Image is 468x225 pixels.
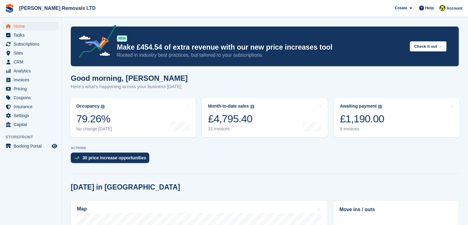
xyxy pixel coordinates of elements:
[250,105,254,108] img: icon-info-grey-7440780725fd019a000dd9b08b2336e03edf1995a4989e88bcd33f0948082b44.svg
[3,67,58,75] a: menu
[17,3,98,13] a: [PERSON_NAME] Removals LTD
[202,98,327,137] a: Month-to-date sales £4,795.40 31 invoices
[14,58,50,66] span: CRM
[14,76,50,84] span: Invoices
[14,22,50,31] span: Home
[340,126,384,132] div: 8 invoices
[71,146,459,150] p: ACTIONS
[77,206,87,212] h2: Map
[117,43,405,52] p: Make £454.54 of extra revenue with our new price increases tool
[70,98,196,137] a: Occupancy 79.26% No change [DATE]
[117,35,127,42] div: NEW
[14,31,50,39] span: Tasks
[446,5,462,11] span: Account
[3,40,58,48] a: menu
[74,157,79,159] img: price_increase_opportunities-93ffe204e8149a01c8c9dc8f82e8f89637d9d84a8eef4429ea346261dce0b2c0.svg
[74,25,117,60] img: price-adjustments-announcement-icon-8257ccfd72463d97f412b2fc003d46551f7dbcb40ab6d574587a9cd5c0d94...
[425,5,434,11] span: Help
[395,5,407,11] span: Create
[101,105,105,108] img: icon-info-grey-7440780725fd019a000dd9b08b2336e03edf1995a4989e88bcd33f0948082b44.svg
[14,84,50,93] span: Pricing
[3,102,58,111] a: menu
[71,74,188,82] h1: Good morning, [PERSON_NAME]
[3,76,58,84] a: menu
[14,142,50,150] span: Booking Portal
[410,41,446,51] button: Check it out →
[3,58,58,66] a: menu
[14,93,50,102] span: Coupons
[76,104,99,109] div: Occupancy
[339,206,453,213] h2: Move ins / outs
[76,126,112,132] div: No change [DATE]
[14,49,50,57] span: Sites
[82,155,146,160] div: 30 price increase opportunities
[3,84,58,93] a: menu
[5,4,14,13] img: stora-icon-8386f47178a22dfd0bd8f6a31ec36ba5ce8667c1dd55bd0f319d3a0aa187defe.svg
[14,111,50,120] span: Settings
[439,5,446,11] img: Sean Glenn
[340,112,384,125] div: £1,190.00
[3,93,58,102] a: menu
[3,120,58,129] a: menu
[14,120,50,129] span: Capital
[3,31,58,39] a: menu
[378,105,382,108] img: icon-info-grey-7440780725fd019a000dd9b08b2336e03edf1995a4989e88bcd33f0948082b44.svg
[340,104,377,109] div: Awaiting payment
[3,49,58,57] a: menu
[3,142,58,150] a: menu
[76,112,112,125] div: 79.26%
[334,98,459,137] a: Awaiting payment £1,190.00 8 invoices
[117,52,405,59] p: Rooted in industry best practices, but tailored to your subscriptions.
[208,104,249,109] div: Month-to-date sales
[71,183,180,191] h2: [DATE] in [GEOGRAPHIC_DATA]
[208,112,254,125] div: £4,795.40
[14,40,50,48] span: Subscriptions
[71,153,152,166] a: 30 price increase opportunities
[51,142,58,150] a: Preview store
[6,134,61,140] span: Storefront
[3,22,58,31] a: menu
[3,111,58,120] a: menu
[71,83,188,90] p: Here's what's happening across your business [DATE]
[208,126,254,132] div: 31 invoices
[14,67,50,75] span: Analytics
[14,102,50,111] span: Insurance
